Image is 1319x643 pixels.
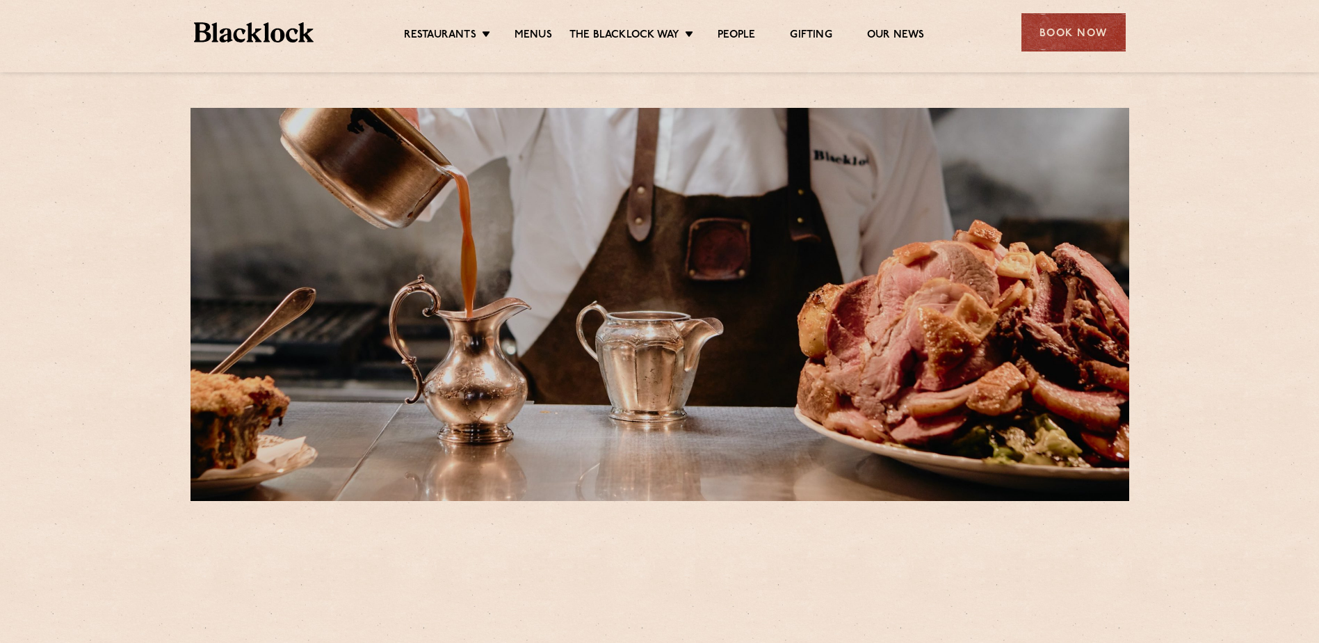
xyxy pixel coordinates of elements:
a: Gifting [790,29,832,44]
div: Book Now [1021,13,1126,51]
a: The Blacklock Way [569,29,679,44]
a: People [718,29,755,44]
img: BL_Textured_Logo-footer-cropped.svg [194,22,314,42]
a: Restaurants [404,29,476,44]
a: Menus [515,29,552,44]
a: Our News [867,29,925,44]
